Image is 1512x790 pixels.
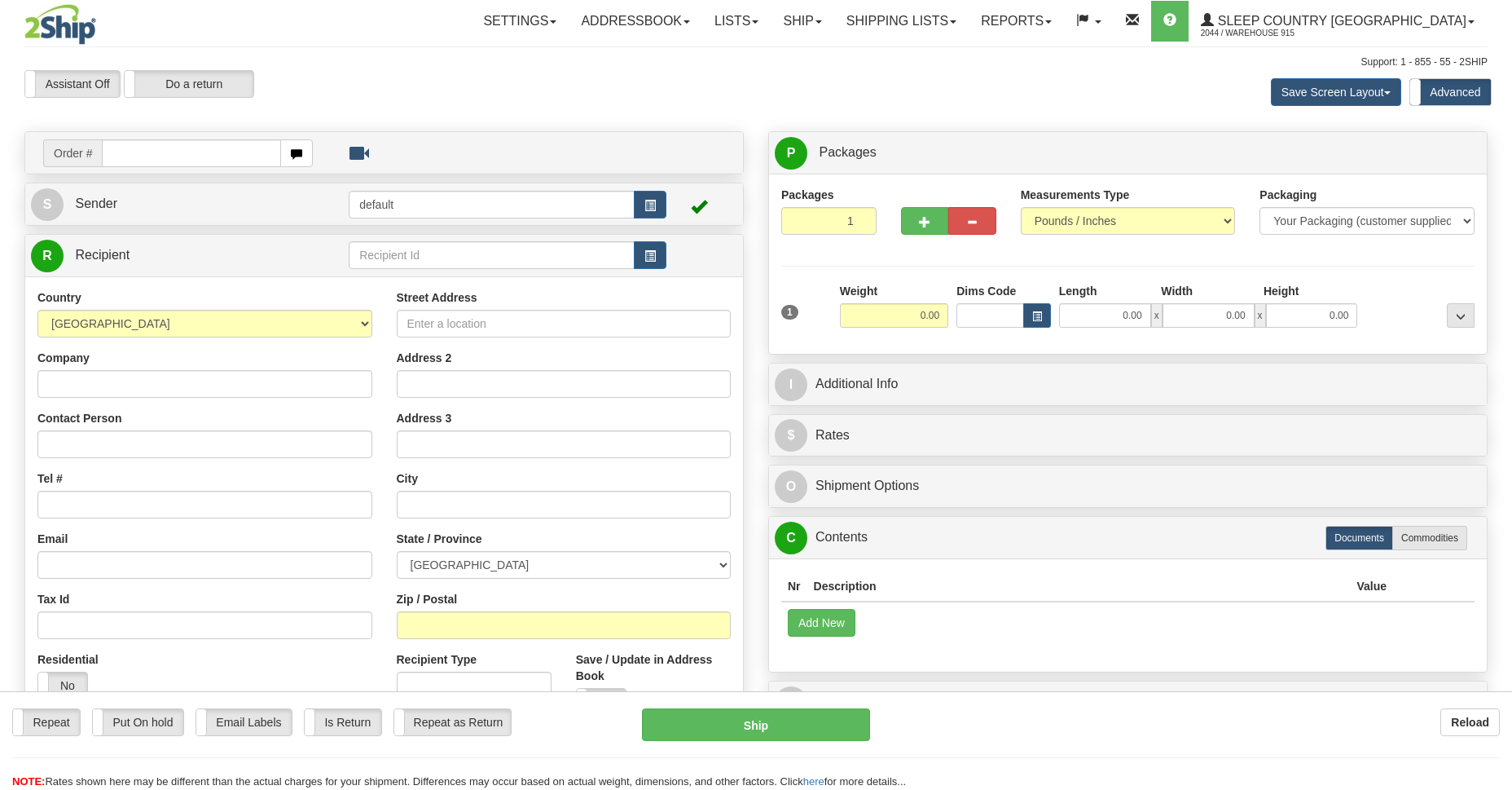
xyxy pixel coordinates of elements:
[93,709,183,735] label: Put On hold
[38,673,87,699] label: No
[1451,716,1489,729] b: Reload
[397,470,418,487] label: City
[1350,572,1393,602] th: Value
[775,470,807,503] span: O
[75,248,130,262] span: Recipient
[125,71,253,97] label: Do a return
[37,531,68,547] label: Email
[397,591,458,607] label: Zip / Postal
[24,4,96,45] img: logo2044.jpg
[31,188,349,221] a: S Sender
[781,187,834,203] label: Packages
[1447,303,1475,328] div: ...
[781,572,807,602] th: Nr
[25,71,120,97] label: Assistant Off
[771,1,833,42] a: Ship
[471,1,569,42] a: Settings
[37,651,99,668] label: Residential
[775,521,1481,554] a: CContents
[834,1,969,42] a: Shipping lists
[305,709,381,735] label: Is Return
[781,305,798,320] span: 1
[1151,303,1163,328] span: x
[1059,283,1097,299] label: Length
[37,410,121,426] label: Contact Person
[394,709,511,735] label: Repeat as Return
[349,241,635,269] input: Recipient Id
[775,369,807,401] span: I
[37,591,69,607] label: Tax Id
[12,775,45,788] span: NOTE:
[37,470,63,487] label: Tel #
[576,651,731,684] label: Save / Update in Address Book
[1259,187,1316,203] label: Packaging
[13,709,80,735] label: Repeat
[1021,187,1130,203] label: Measurements Type
[775,419,807,452] span: $
[397,410,452,426] label: Address 3
[642,708,869,741] button: Ship
[37,289,81,306] label: Country
[775,419,1481,452] a: $Rates
[577,689,626,715] label: No
[196,709,292,735] label: Email Labels
[775,368,1481,401] a: IAdditional Info
[1325,526,1393,550] label: Documents
[807,572,1351,602] th: Description
[397,350,452,366] label: Address 2
[775,686,1481,719] a: RReturn Shipment
[775,137,807,170] span: P
[956,283,1016,299] label: Dims Code
[803,775,824,788] a: here
[969,1,1064,42] a: Reports
[397,310,732,338] input: Enter a location
[31,240,64,272] span: R
[775,470,1481,503] a: OShipment Options
[1161,283,1193,299] label: Width
[1214,14,1466,28] span: Sleep Country [GEOGRAPHIC_DATA]
[397,289,477,306] label: Street Address
[1201,25,1323,42] span: 2044 / Warehouse 915
[1271,78,1401,106] button: Save Screen Layout
[397,531,482,547] label: State / Province
[75,196,117,210] span: Sender
[1264,283,1299,299] label: Height
[702,1,771,42] a: Lists
[569,1,702,42] a: Addressbook
[788,609,855,637] button: Add New
[1410,79,1491,105] label: Advanced
[775,522,807,554] span: C
[840,283,877,299] label: Weight
[397,651,477,668] label: Recipient Type
[775,686,807,719] span: R
[24,55,1488,69] div: Support: 1 - 855 - 55 - 2SHIP
[775,136,1481,170] a: P Packages
[819,145,876,159] span: Packages
[37,350,90,366] label: Company
[31,239,314,272] a: R Recipient
[1392,526,1467,550] label: Commodities
[1189,1,1487,42] a: Sleep Country [GEOGRAPHIC_DATA] 2044 / Warehouse 915
[31,188,64,221] span: S
[1440,708,1500,736] button: Reload
[1255,303,1266,328] span: x
[349,191,635,218] input: Sender Id
[43,139,102,167] span: Order #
